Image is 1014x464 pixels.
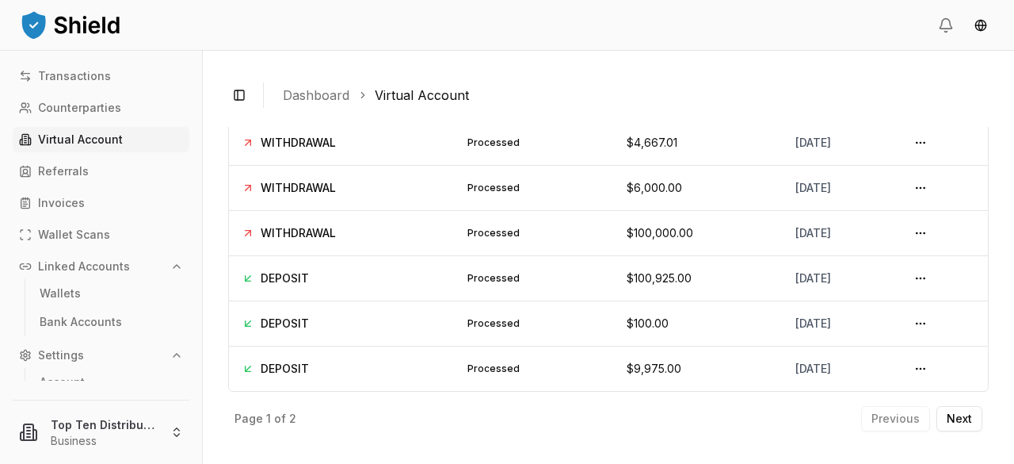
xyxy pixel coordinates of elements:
[461,224,526,243] div: processed
[13,127,189,152] a: Virtual Account
[461,359,526,378] div: processed
[33,370,171,395] a: Account
[795,225,882,241] div: [DATE]
[795,180,882,196] div: [DATE]
[795,270,882,286] div: [DATE]
[795,135,882,151] div: [DATE]
[13,190,189,216] a: Invoices
[289,413,296,424] p: 2
[13,95,189,121] a: Counterparties
[261,361,309,377] span: DEPOSIT
[38,71,111,82] p: Transactions
[38,102,121,113] p: Counterparties
[13,343,189,368] button: Settings
[33,309,171,335] a: Bank Accounts
[261,270,309,286] span: DEPOSIT
[461,269,526,288] div: processed
[375,86,469,105] a: Virtual Account
[6,407,196,458] button: Top Ten DistributorBusiness
[795,361,882,377] div: [DATE]
[261,225,336,241] span: WITHDRAWAL
[33,281,171,306] a: Wallets
[627,181,682,194] span: $6,000.00
[461,133,526,152] div: processed
[283,86,976,105] nav: breadcrumb
[13,159,189,184] a: Referrals
[51,433,158,449] p: Business
[38,350,84,361] p: Settings
[51,416,158,433] p: Top Ten Distributor
[234,413,263,424] p: Page
[38,134,123,145] p: Virtual Account
[38,166,89,177] p: Referrals
[266,413,271,424] p: 1
[627,136,677,149] span: $4,667.01
[947,413,972,424] p: Next
[13,222,189,247] a: Wallet Scans
[261,316,309,332] span: DEPOSIT
[40,316,122,328] p: Bank Accounts
[936,406,982,431] button: Next
[38,229,110,240] p: Wallet Scans
[274,413,286,424] p: of
[627,316,669,330] span: $100.00
[13,254,189,279] button: Linked Accounts
[461,314,526,333] div: processed
[13,63,189,89] a: Transactions
[38,197,85,209] p: Invoices
[283,86,349,105] a: Dashboard
[40,377,85,388] p: Account
[627,271,692,285] span: $100,925.00
[627,226,693,240] span: $100,000.00
[19,9,122,40] img: ShieldPay Logo
[261,180,336,196] span: WITHDRAWAL
[261,135,336,151] span: WITHDRAWAL
[461,178,526,197] div: processed
[627,362,681,375] span: $9,975.00
[795,316,882,332] div: [DATE]
[40,288,81,299] p: Wallets
[38,261,130,272] p: Linked Accounts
